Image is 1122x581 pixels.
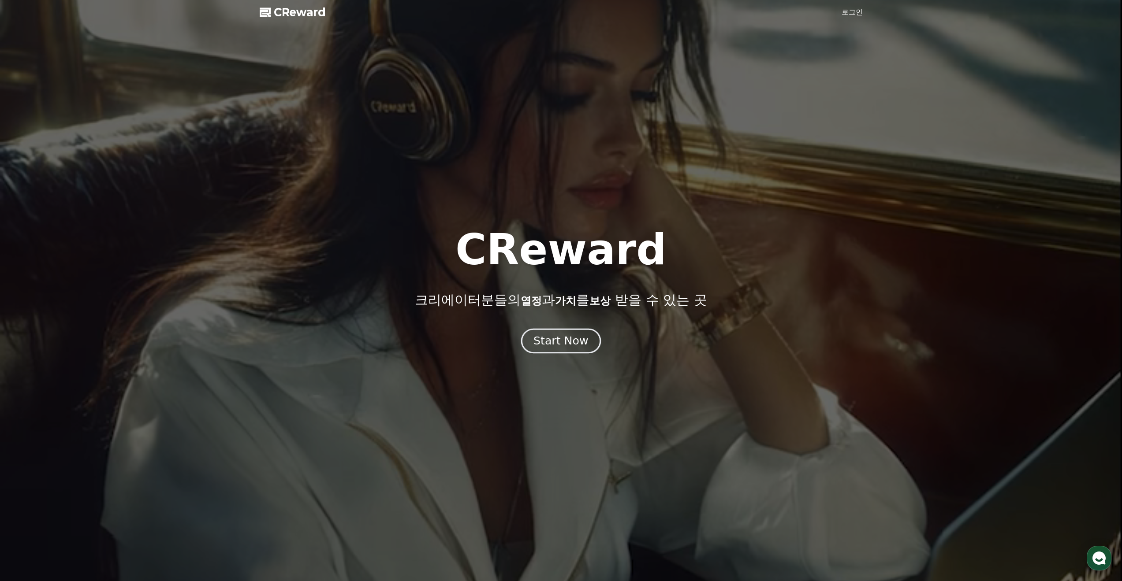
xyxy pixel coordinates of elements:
a: 홈 [3,279,58,301]
h1: CReward [455,229,667,271]
a: 로그인 [842,7,863,18]
span: CReward [274,5,326,19]
span: 대화 [81,293,91,300]
a: Start Now [523,338,599,346]
button: Start Now [521,328,601,353]
p: 크리에이터분들의 과 를 받을 수 있는 곳 [415,292,707,308]
div: Start Now [533,333,588,348]
span: 가치 [555,295,576,307]
a: 설정 [114,279,169,301]
span: 열정 [521,295,542,307]
a: 대화 [58,279,114,301]
span: 설정 [136,292,147,300]
span: 보상 [589,295,611,307]
span: 홈 [28,292,33,300]
a: CReward [260,5,326,19]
